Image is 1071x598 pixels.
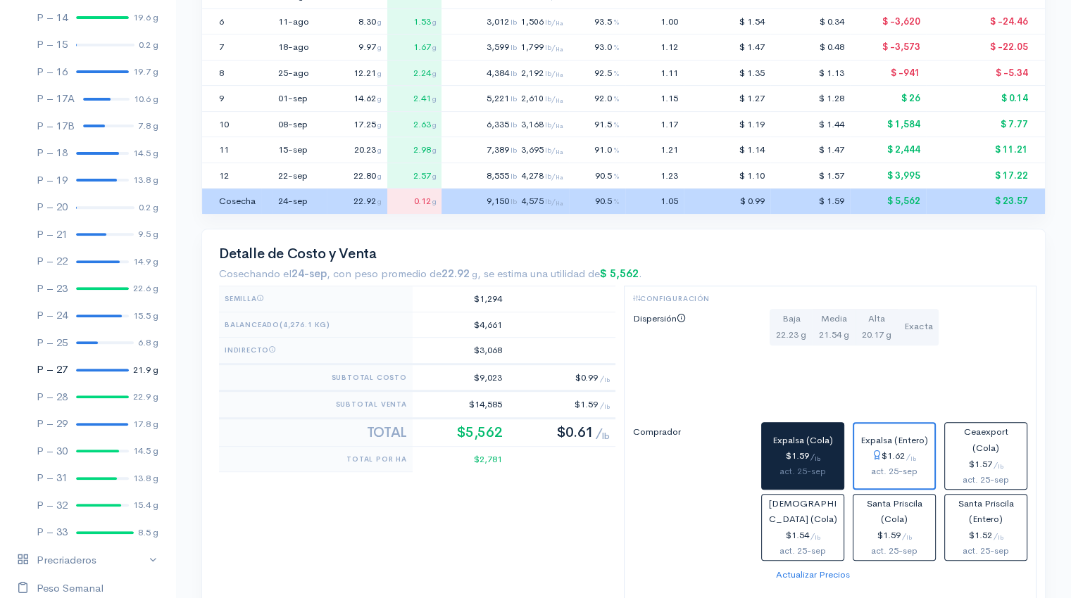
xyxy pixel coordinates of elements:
[511,171,517,181] span: lb
[327,189,387,214] td: 22.92
[860,448,929,464] div: $1.62
[859,528,929,544] div: $1.59
[521,119,563,130] span: 3,168
[511,42,517,52] span: lb
[958,497,1014,526] span: Santa Priscila (Entero)
[545,120,563,129] span: lb/
[377,17,382,27] span: g
[850,34,926,61] td: $ -3,573
[926,189,1045,214] td: $ 23.57
[219,266,1028,282] div: Cosechando el , con peso promedio de , se estima una utilidad de .
[926,163,1045,189] td: $ 17.22
[133,146,158,160] div: 14.5 g
[684,111,770,137] td: $ 1.19
[556,149,563,155] sub: Ha
[613,94,620,103] span: %
[772,434,833,446] span: Expalsa (Cola)
[569,137,625,163] td: 91.0
[273,137,327,163] td: 15-sep
[219,246,1028,262] h2: Detalle de Costo y Venta
[377,94,382,103] span: g
[625,111,684,137] td: 1.17
[768,544,838,559] div: act. 25-sep
[761,422,844,489] button: Expalsa (Cola)$1.59/lbact. 25-sep
[133,11,158,25] div: 19.6 g
[513,425,609,440] h2: $0.61
[600,373,610,383] span: /
[280,320,330,329] span: (4,276.1 kg)
[850,60,926,86] td: $ -941
[768,528,838,544] div: $1.54
[926,34,1045,61] td: $ -22.05
[37,118,75,134] div: P – 17B
[521,42,563,53] span: 1,799
[133,309,158,323] div: 15.5 g
[569,60,625,86] td: 92.5
[944,422,1027,489] button: Ceaexport (Cola)$1.57/lbact. 25-sep
[133,444,158,458] div: 14.5 g
[815,534,820,541] sub: lb
[994,459,1003,469] span: /
[625,60,684,86] td: 1.11
[625,309,762,401] label: Dispersión
[273,111,327,137] td: 08-sep
[569,189,625,214] td: 90.5
[600,400,610,409] span: /
[684,163,770,189] td: $ 1.10
[569,111,625,137] td: 91.5
[273,34,327,61] td: 18-ago
[951,544,1021,559] div: act. 25-sep
[776,329,806,341] small: 22.23 g
[569,8,625,34] td: 93.5
[441,111,568,137] td: 6,335
[556,98,563,104] sub: Ha
[441,8,568,34] td: 3,012
[625,34,684,61] td: 1.12
[951,473,1021,488] div: act. 25-sep
[432,68,436,78] span: g
[387,86,441,112] td: 2.41
[604,376,610,383] sub: lb
[613,196,620,206] span: %
[625,189,684,214] td: 1.05
[545,69,563,78] span: lb/
[902,530,912,540] span: /
[219,67,224,79] span: 8
[37,497,68,514] div: P – 32
[819,92,844,104] span: $ 1.28
[860,434,928,446] span: Expalsa (Entero)
[418,425,502,440] h2: $5,562
[292,267,327,280] strong: 24-sep
[225,425,407,440] h2: Total
[613,145,620,155] span: %
[273,163,327,189] td: 22-sep
[37,281,68,297] div: P – 23
[761,494,844,561] button: [DEMOGRAPHIC_DATA] (Cola)$1.54/lbact. 25-sep
[133,471,158,485] div: 13.8 g
[219,170,229,182] span: 12
[139,38,158,52] div: 0.2 g
[37,227,68,243] div: P – 21
[219,15,224,27] span: 6
[556,20,563,27] sub: Ha
[387,34,441,61] td: 1.67
[219,312,413,338] th: Balanceado
[219,338,413,364] th: Indirecto
[684,60,770,86] td: $ 1.35
[37,470,68,486] div: P – 31
[625,86,684,112] td: 1.15
[556,201,563,207] sub: Ha
[37,91,75,107] div: P – 17A
[133,390,158,404] div: 22.9 g
[413,364,508,391] td: $9,023
[327,8,387,34] td: 8.30
[133,173,158,187] div: 13.8 g
[37,145,68,161] div: P – 18
[898,309,939,345] button: Exacta
[906,451,916,461] span: /
[998,534,1003,541] sub: lb
[219,195,256,207] span: Cosecha
[432,120,436,129] span: g
[556,174,563,181] sub: Ha
[951,457,1021,473] div: $1.57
